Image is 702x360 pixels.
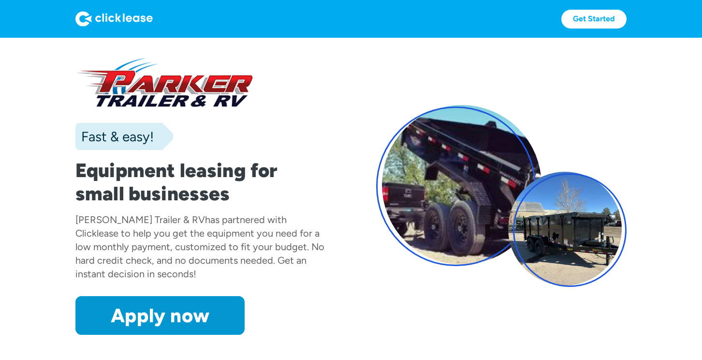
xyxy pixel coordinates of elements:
[561,10,627,29] a: Get Started
[75,214,324,280] div: has partnered with Clicklease to help you get the equipment you need for a low monthly payment, c...
[75,159,326,205] h1: Equipment leasing for small businesses
[75,214,205,225] div: [PERSON_NAME] Trailer & RV
[75,296,245,335] a: Apply now
[75,127,154,146] div: Fast & easy!
[75,11,153,27] img: Logo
